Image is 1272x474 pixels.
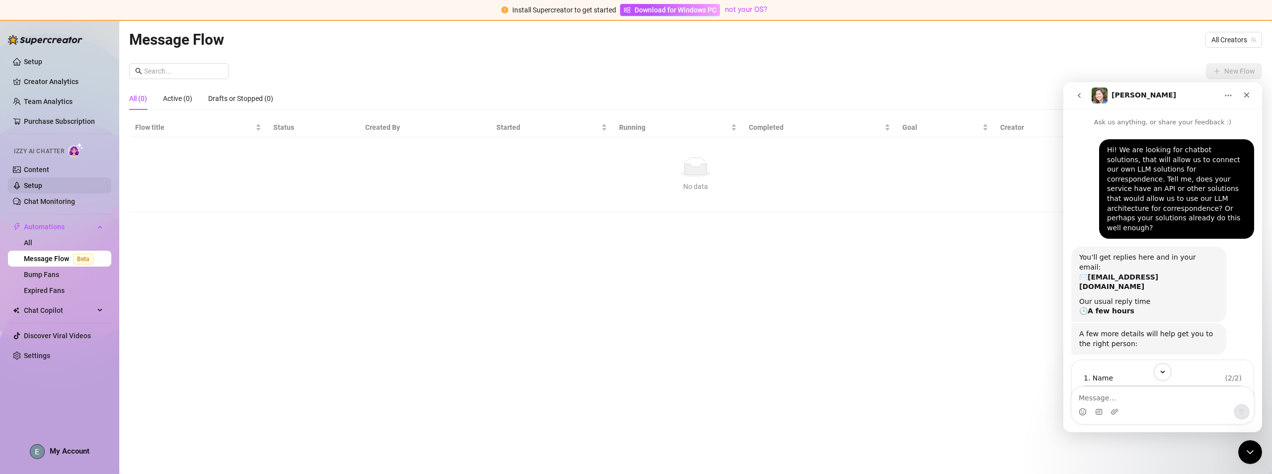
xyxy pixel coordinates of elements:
a: Content [24,166,49,174]
img: Chat Copilot [13,307,19,314]
span: Chat Copilot [24,302,94,318]
iframe: Intercom live chat [1063,82,1262,432]
img: ACg8ocJUUFdIwyGJMdfGwzy8zMFucKmSqfQdG4WFE94FXEtUIAEFlA=s96-c [30,445,44,459]
div: All (0) [129,93,147,104]
th: Goal [896,118,994,137]
span: Running [619,122,729,133]
img: AI Chatter [68,143,83,157]
span: Goal [902,122,980,133]
th: Status [267,118,359,137]
a: Setup [24,58,42,66]
a: Setup [24,182,42,190]
article: Message Flow [129,28,224,51]
button: Send a message… [170,322,186,338]
th: Creator [994,118,1095,137]
button: Gif picker [31,326,39,334]
span: Completed [749,122,882,133]
span: team [1251,37,1257,43]
th: Started [490,118,613,137]
div: Ella says… [8,274,191,383]
span: All Creators [1211,32,1256,47]
a: Purchase Subscription [24,117,95,125]
a: All [24,239,32,247]
th: Completed [743,118,896,137]
button: Scroll to bottom [91,282,108,298]
span: Started [496,122,599,133]
a: Settings [24,352,50,360]
a: Discover Viral Videos [24,332,91,340]
span: Automations [24,219,94,235]
span: thunderbolt [13,223,21,231]
a: not your OS? [725,5,767,14]
span: search [135,68,142,75]
a: Message FlowBeta [24,255,97,263]
th: Created By [359,118,490,137]
button: New Flow [1206,63,1262,79]
span: My Account [50,447,89,456]
span: Install Supercreator to get started [512,6,616,14]
img: logo-BBDzfeDw.svg [8,35,82,45]
a: Bump Fans [24,271,59,279]
div: Active (0) [163,93,192,104]
th: Flow title [129,118,267,137]
a: Creator Analytics [24,74,103,90]
input: Search... [144,66,223,77]
a: Download for Windows PC [620,4,720,16]
span: Izzy AI Chatter [14,147,64,156]
span: Flow title [135,122,253,133]
button: Upload attachment [47,326,55,334]
span: Download for Windows PC [635,4,716,15]
span: windows [624,6,631,13]
span: exclamation-circle [501,6,508,13]
th: Running [613,118,743,137]
input: Name [20,303,178,323]
div: Drafts or Stopped (0) [208,93,273,104]
a: Expired Fans [24,286,65,294]
span: Beta [73,254,93,265]
textarea: Message… [8,305,190,322]
a: Chat Monitoring [24,197,75,205]
div: No data [139,181,1252,192]
button: Emoji picker [15,326,23,334]
iframe: Intercom live chat [1238,440,1262,464]
a: Team Analytics [24,97,73,105]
